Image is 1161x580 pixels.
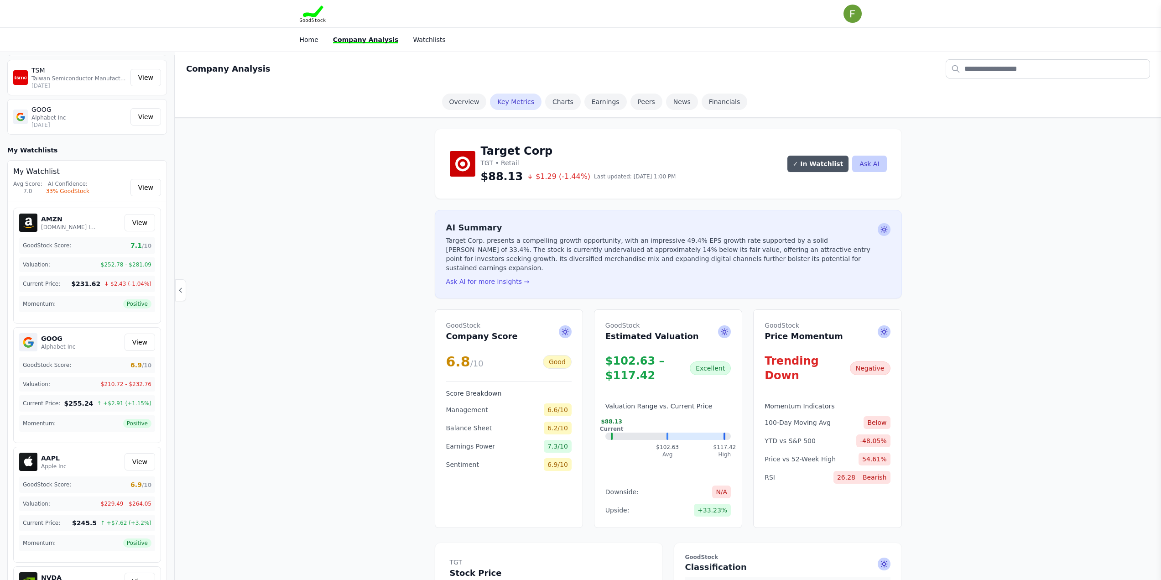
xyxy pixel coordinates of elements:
[450,151,475,177] img: Target Corp Logo
[685,554,747,574] h2: Classification
[470,359,484,368] span: /10
[13,188,42,195] div: 7.0
[450,558,550,580] h2: Stock Price
[7,146,57,155] h3: My Watchlists
[605,506,630,515] span: Upside:
[666,94,698,110] a: News
[446,389,572,398] h3: Score Breakdown
[852,156,886,172] button: Ask AI
[23,361,71,369] span: GoodStock Score:
[41,214,96,224] h5: AMZN
[31,82,127,89] p: [DATE]
[130,361,151,370] span: 6.9
[64,399,94,408] span: $255.24
[446,321,518,343] h2: Company Score
[446,354,484,370] div: 6.8
[605,321,699,343] h2: Estimated Valuation
[41,334,75,343] h5: GOOG
[23,519,60,527] span: Current Price:
[605,487,639,496] span: Downside:
[481,144,676,158] h1: Target Corp
[46,188,89,195] div: 33% GoodStock
[450,558,550,567] span: TGT
[713,451,736,458] div: High
[765,321,843,343] h2: Price Momentum
[23,381,50,388] span: Valuation:
[864,416,890,429] span: Below
[13,166,161,177] h4: My Watchlist
[446,460,479,469] span: Sentiment
[23,300,56,308] span: Momentum:
[130,241,151,250] span: 7.1
[23,481,71,488] span: GoodStock Score:
[300,36,318,43] a: Home
[130,179,161,196] a: View
[300,5,326,22] img: Goodstock Logo
[490,94,541,110] a: Key Metrics
[843,5,862,23] img: user photo
[446,405,488,414] span: Management
[130,69,161,86] a: View
[13,70,28,85] img: TSM
[690,361,731,375] div: Excellent
[142,482,151,488] span: /10
[123,419,151,428] span: Positive
[31,121,127,129] p: [DATE]
[31,66,127,75] p: TSM
[142,243,151,249] span: /10
[765,418,831,427] span: 100-Day Moving Avg
[765,455,836,464] span: Price vs 52-Week High
[850,361,890,375] div: Negative
[544,458,572,471] span: 6.9/10
[125,334,155,351] a: View
[31,75,127,82] p: Taiwan Semiconductor Manufacturing Co Ltd
[584,94,627,110] a: Earnings
[833,471,890,484] span: 26.28 – Bearish
[544,403,572,416] span: 6.6/10
[31,114,127,121] p: Alphabet Inc
[656,451,679,458] div: Avg
[23,242,71,249] span: GoodStock Score:
[186,63,271,75] h2: Company Analysis
[713,444,736,458] div: $117.42
[142,362,151,369] span: /10
[718,325,731,338] span: Ask AI
[712,486,731,498] span: N/A
[442,94,487,110] a: Overview
[605,402,731,411] h3: Valuation Range vs. Current Price
[600,418,624,433] div: $88.13
[41,463,67,470] p: Apple Inc
[123,299,151,308] span: Positive
[446,221,874,234] h2: AI Summary
[605,321,699,330] span: GoodStock
[130,480,151,489] span: 6.9
[656,444,679,458] div: $102.63
[19,333,37,351] img: GOOG
[481,158,676,167] p: TGT • Retail
[856,434,890,447] span: -48.05%
[41,454,67,463] h5: AAPL
[13,180,42,188] div: Avg Score:
[446,277,530,286] button: Ask AI for more insights →
[594,173,676,180] span: Last updated: [DATE] 1:00 PM
[46,180,89,188] div: AI Confidence:
[23,539,56,547] span: Momentum:
[101,261,151,268] span: $252.78 - $281.09
[413,36,445,43] a: Watchlists
[23,500,50,507] span: Valuation:
[101,381,151,388] span: $210.72 - $232.76
[104,280,151,287] span: ↓ $2.43 (-1.04%)
[446,236,874,272] p: Target Corp. presents a compelling growth opportunity, with an impressive 49.4% EPS growth rate s...
[878,325,890,338] span: Ask AI
[605,354,690,383] div: $102.63 – $117.42
[694,504,731,517] span: +33.23%
[765,354,850,383] div: Trending Down
[702,94,748,110] a: Financials
[787,156,849,172] button: ✓ In Watchlist
[23,400,60,407] span: Current Price:
[544,440,572,453] span: 7.3/10
[446,321,518,330] span: GoodStock
[545,94,581,110] a: Charts
[23,261,50,268] span: Valuation:
[765,473,775,482] span: RSI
